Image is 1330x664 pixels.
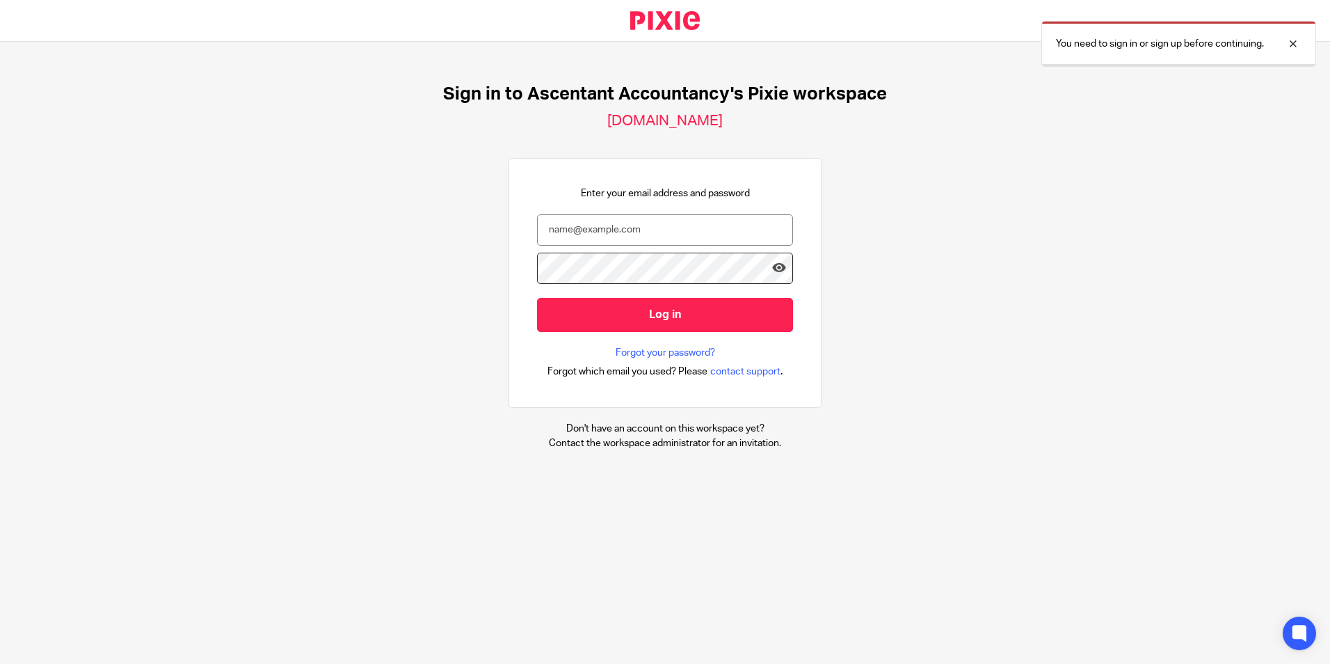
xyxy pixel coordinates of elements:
[607,112,723,130] h2: [DOMAIN_NAME]
[710,365,780,379] span: contact support
[549,436,781,450] p: Contact the workspace administrator for an invitation.
[549,422,781,436] p: Don't have an account on this workspace yet?
[443,84,887,105] h1: Sign in to Ascentant Accountancy's Pixie workspace
[1056,37,1264,51] p: You need to sign in or sign up before continuing.
[537,298,793,332] input: Log in
[616,346,715,360] a: Forgot your password?
[547,365,707,379] span: Forgot which email you used? Please
[537,214,793,246] input: name@example.com
[547,363,783,379] div: .
[581,187,750,200] p: Enter your email address and password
